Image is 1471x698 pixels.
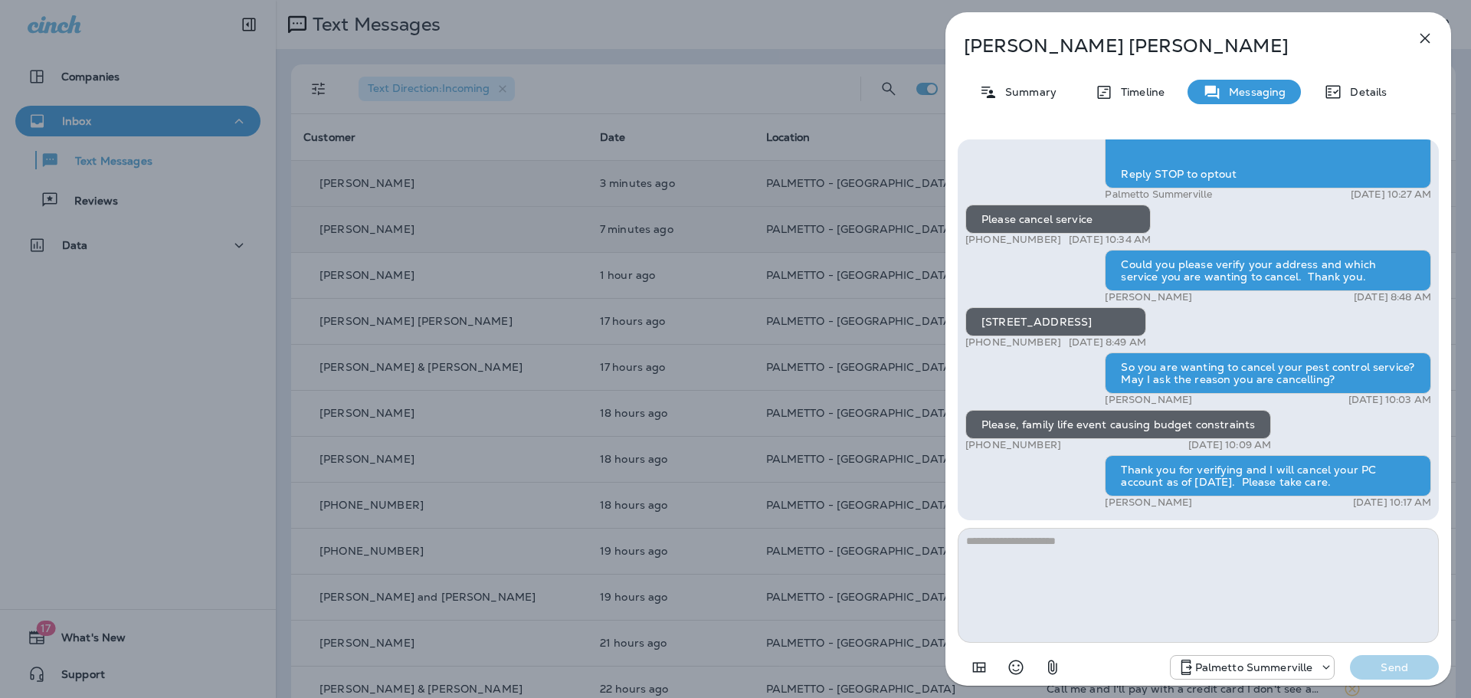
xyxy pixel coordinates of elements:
div: Thank you for verifying and I will cancel your PC account as of [DATE]. Please take care. [1105,455,1431,496]
p: [PERSON_NAME] [1105,496,1192,509]
p: Palmetto Summerville [1195,661,1313,673]
p: [PHONE_NUMBER] [965,234,1061,246]
p: [PERSON_NAME] [1105,394,1192,406]
p: [DATE] 10:34 AM [1069,234,1151,246]
div: Please, family life event causing budget constraints [965,410,1271,439]
button: Select an emoji [1001,652,1031,683]
p: [DATE] 10:03 AM [1348,394,1431,406]
div: Please cancel service [965,205,1151,234]
p: Palmetto Summerville [1105,188,1212,201]
p: [DATE] 8:49 AM [1069,336,1146,349]
p: [DATE] 10:17 AM [1353,496,1431,509]
p: [PHONE_NUMBER] [965,336,1061,349]
p: [DATE] 10:09 AM [1188,439,1271,451]
p: [PERSON_NAME] [PERSON_NAME] [964,35,1382,57]
p: [DATE] 8:48 AM [1354,291,1431,303]
div: +1 (843) 594-2691 [1171,658,1335,677]
p: Details [1342,86,1387,98]
p: Timeline [1113,86,1165,98]
div: Could you please verify your address and which service you are wanting to cancel. Thank you. [1105,250,1431,291]
p: [PERSON_NAME] [1105,291,1192,303]
button: Add in a premade template [964,652,994,683]
div: [STREET_ADDRESS] [965,307,1146,336]
p: Messaging [1221,86,1286,98]
p: [PHONE_NUMBER] [965,439,1061,451]
p: [DATE] 10:27 AM [1351,188,1431,201]
p: Summary [998,86,1057,98]
div: So you are wanting to cancel your pest control service? May I ask the reason you are cancelling? [1105,352,1431,394]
